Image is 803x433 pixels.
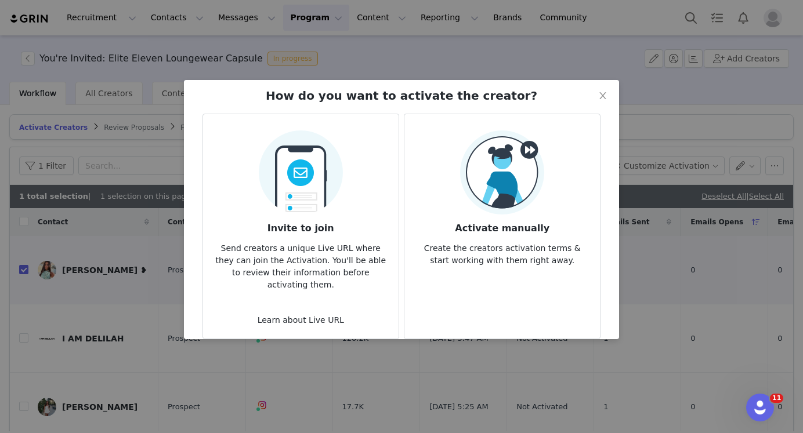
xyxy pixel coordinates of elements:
h2: How do you want to activate the creator? [266,87,537,104]
h3: Invite to join [212,214,389,235]
a: Learn about Live URL [258,315,344,325]
iframe: Intercom live chat [746,394,774,421]
img: Manual [460,130,544,214]
button: Close [587,80,619,112]
i: icon: close [598,91,607,100]
span: 11 [770,394,783,403]
h3: Activate manually [414,214,591,235]
p: Create the creators activation terms & start working with them right away. [414,235,591,267]
p: Send creators a unique Live URL where they can join the Activation. You'll be able to review thei... [212,235,389,291]
img: Send Email [259,123,343,214]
